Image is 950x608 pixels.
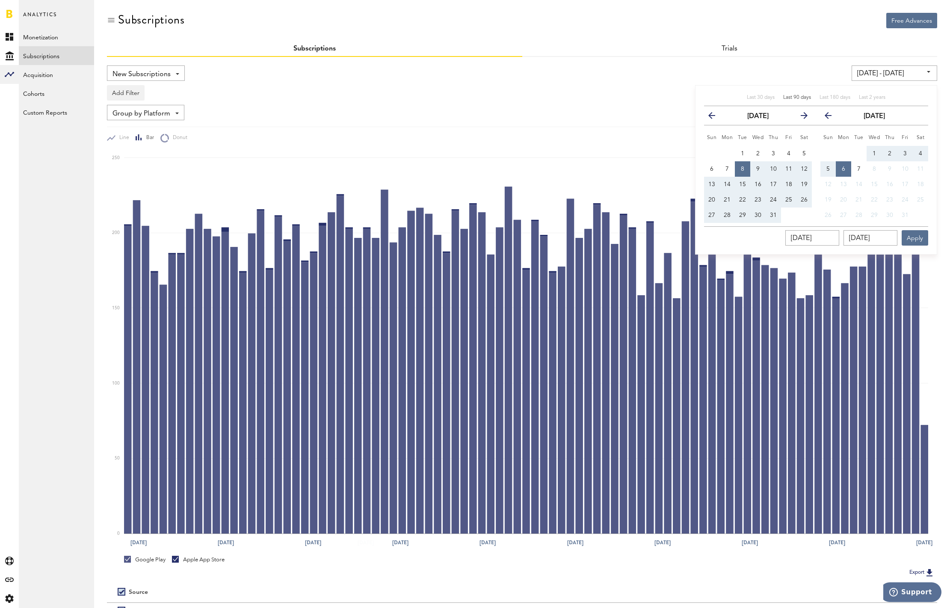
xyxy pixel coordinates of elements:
[897,208,913,223] button: 31
[886,197,893,203] span: 23
[802,151,806,157] span: 5
[871,181,878,187] span: 15
[172,556,225,564] div: Apple App Store
[820,95,850,100] span: Last 180 days
[886,212,893,218] span: 30
[869,135,880,140] small: Wednesday
[19,103,94,122] a: Custom Reports
[785,181,792,187] span: 18
[854,135,864,140] small: Tuesday
[533,589,927,596] div: Period total
[843,230,897,246] input: __/__/____
[738,135,747,140] small: Tuesday
[851,208,867,223] button: 28
[903,151,907,157] span: 3
[719,208,735,223] button: 28
[829,539,845,546] text: [DATE]
[755,197,761,203] span: 23
[842,166,845,172] span: 6
[719,192,735,208] button: 21
[825,212,832,218] span: 26
[913,161,928,177] button: 11
[902,135,909,140] small: Friday
[169,134,187,142] span: Donut
[19,46,94,65] a: Subscriptions
[756,151,760,157] span: 2
[882,192,897,208] button: 23
[838,135,849,140] small: Monday
[704,161,719,177] button: 6
[785,135,792,140] small: Friday
[836,192,851,208] button: 20
[130,539,147,546] text: [DATE]
[107,85,145,101] button: Add Filter
[917,197,924,203] span: 25
[826,166,830,172] span: 5
[750,146,766,161] button: 2
[916,539,932,546] text: [DATE]
[823,135,833,140] small: Sunday
[897,177,913,192] button: 17
[741,151,744,157] span: 1
[867,161,882,177] button: 8
[840,181,847,187] span: 13
[867,192,882,208] button: 22
[781,192,796,208] button: 25
[770,212,777,218] span: 31
[708,181,715,187] span: 13
[756,166,760,172] span: 9
[567,539,583,546] text: [DATE]
[750,208,766,223] button: 30
[836,161,851,177] button: 6
[719,161,735,177] button: 7
[112,67,171,82] span: New Subscriptions
[897,146,913,161] button: 3
[902,212,909,218] span: 31
[124,556,166,564] div: Google Play
[293,45,336,52] a: Subscriptions
[897,161,913,177] button: 10
[820,192,836,208] button: 19
[708,197,715,203] span: 20
[882,208,897,223] button: 30
[801,166,808,172] span: 12
[867,208,882,223] button: 29
[820,177,836,192] button: 12
[917,181,924,187] span: 18
[23,9,57,27] span: Analytics
[855,212,862,218] span: 28
[769,135,778,140] small: Thursday
[882,146,897,161] button: 2
[796,177,812,192] button: 19
[796,146,812,161] button: 5
[755,181,761,187] span: 16
[825,181,832,187] span: 12
[770,166,777,172] span: 10
[704,208,719,223] button: 27
[741,166,744,172] span: 8
[735,192,750,208] button: 22
[825,197,832,203] span: 19
[766,146,781,161] button: 3
[707,135,717,140] small: Sunday
[820,208,836,223] button: 26
[800,135,808,140] small: Saturday
[873,166,876,172] span: 8
[902,181,909,187] span: 17
[739,181,746,187] span: 15
[919,151,922,157] span: 4
[859,95,885,100] span: Last 2 years
[115,134,129,142] span: Line
[19,84,94,103] a: Cohorts
[704,177,719,192] button: 13
[851,161,867,177] button: 7
[755,212,761,218] span: 30
[479,539,496,546] text: [DATE]
[867,177,882,192] button: 15
[902,230,928,246] button: Apply
[781,161,796,177] button: 11
[704,192,719,208] button: 20
[886,13,937,28] button: Free Advances
[913,146,928,161] button: 4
